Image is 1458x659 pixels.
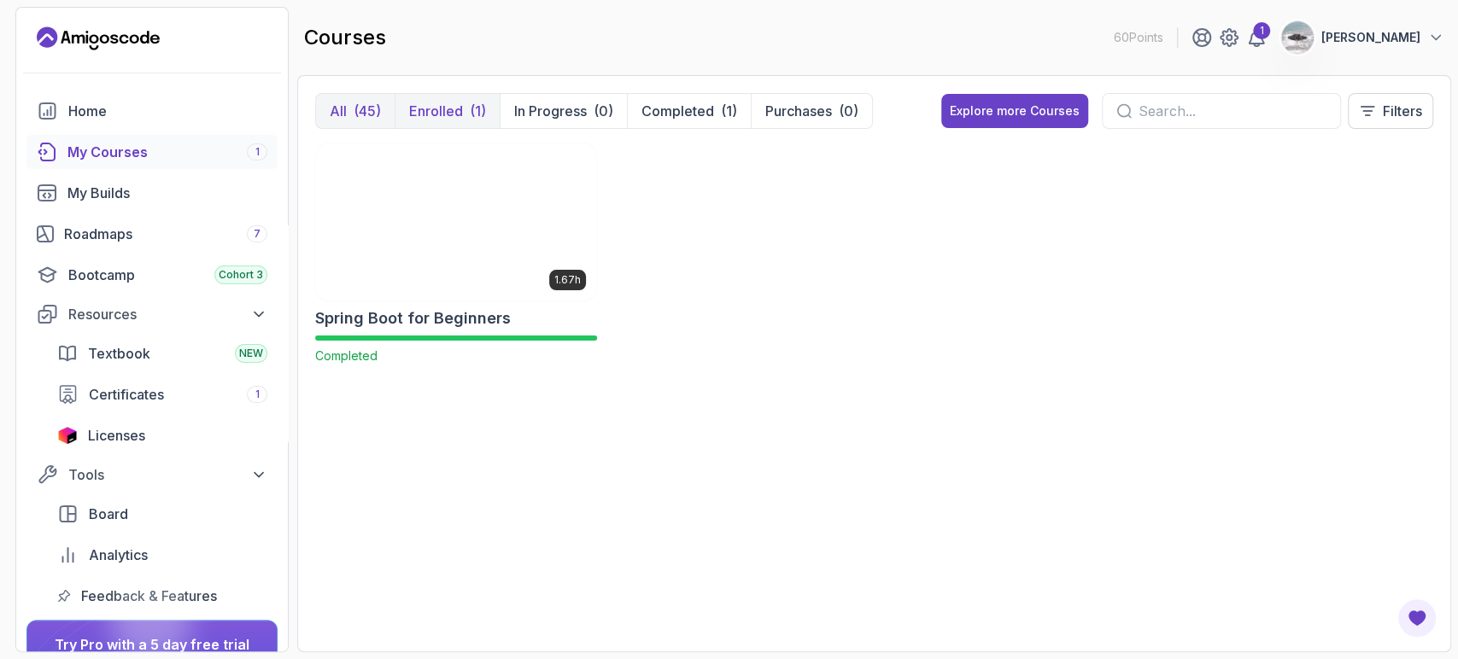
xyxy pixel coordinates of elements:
[47,336,278,370] a: textbook
[641,101,714,121] p: Completed
[254,227,261,241] span: 7
[1383,101,1422,121] p: Filters
[1348,93,1433,129] button: Filters
[1246,27,1267,48] a: 1
[239,347,263,360] span: NEW
[315,348,378,363] span: Completed
[751,94,872,128] button: Purchases(0)
[1114,29,1163,46] p: 60 Points
[64,224,267,244] div: Roadmaps
[26,459,278,490] button: Tools
[47,377,278,411] a: certificates
[255,145,260,159] span: 1
[839,101,858,121] div: (0)
[47,538,278,572] a: analytics
[89,545,148,565] span: Analytics
[68,304,267,324] div: Resources
[354,101,381,121] div: (45)
[26,258,278,292] a: bootcamp
[89,504,128,524] span: Board
[1397,598,1438,639] button: Open Feedback Button
[1139,101,1326,121] input: Search...
[89,384,164,405] span: Certificates
[470,101,486,121] div: (1)
[316,143,596,300] img: Spring Boot for Beginners card
[514,101,587,121] p: In Progress
[26,135,278,169] a: courses
[88,425,145,446] span: Licenses
[500,94,627,128] button: In Progress(0)
[594,101,613,121] div: (0)
[81,586,217,606] span: Feedback & Features
[67,183,267,203] div: My Builds
[941,94,1088,128] button: Explore more Courses
[26,176,278,210] a: builds
[68,464,267,485] div: Tools
[47,579,278,613] a: feedback
[304,24,386,51] h2: courses
[219,268,263,282] span: Cohort 3
[26,299,278,329] button: Resources
[1321,29,1420,46] p: [PERSON_NAME]
[57,427,78,444] img: jetbrains icon
[68,101,267,121] div: Home
[765,101,832,121] p: Purchases
[950,102,1080,120] div: Explore more Courses
[627,94,751,128] button: Completed(1)
[395,94,500,128] button: Enrolled(1)
[37,25,160,52] a: Landing page
[1280,20,1444,55] button: user profile image[PERSON_NAME]
[255,388,260,401] span: 1
[26,217,278,251] a: roadmaps
[67,142,267,162] div: My Courses
[554,273,581,287] p: 1.67h
[315,306,511,330] h2: Spring Boot for Beginners
[409,101,463,121] p: Enrolled
[721,101,737,121] div: (1)
[47,497,278,531] a: board
[88,343,150,364] span: Textbook
[26,94,278,128] a: home
[316,94,395,128] button: All(45)
[1253,22,1270,39] div: 1
[47,418,278,452] a: licenses
[330,101,347,121] p: All
[1281,21,1314,54] img: user profile image
[68,265,267,285] div: Bootcamp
